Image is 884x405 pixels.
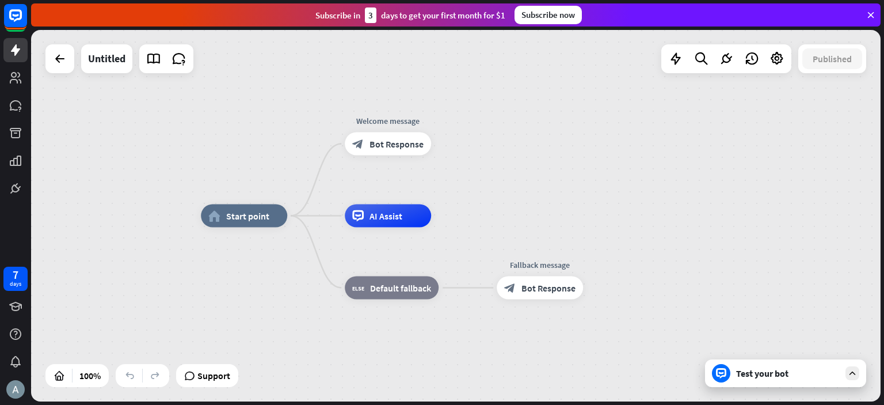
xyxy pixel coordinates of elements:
i: block_fallback [352,282,364,294]
div: Subscribe now [515,6,582,24]
div: Test your bot [736,368,840,379]
span: Support [197,366,230,385]
span: AI Assist [369,210,402,222]
div: Welcome message [336,115,440,127]
div: 7 [13,270,18,280]
i: block_bot_response [352,138,364,150]
span: Start point [226,210,269,222]
span: Bot Response [521,282,576,294]
div: 100% [76,366,104,385]
a: 7 days [3,267,28,291]
div: Fallback message [488,259,592,271]
i: home_2 [208,210,220,222]
div: days [10,280,21,288]
div: 3 [365,7,376,23]
i: block_bot_response [504,282,516,294]
button: Published [802,48,862,69]
button: Open LiveChat chat widget [9,5,44,39]
span: Bot Response [369,138,424,150]
div: Subscribe in days to get your first month for $1 [315,7,505,23]
span: Default fallback [370,282,431,294]
div: Untitled [88,44,125,73]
